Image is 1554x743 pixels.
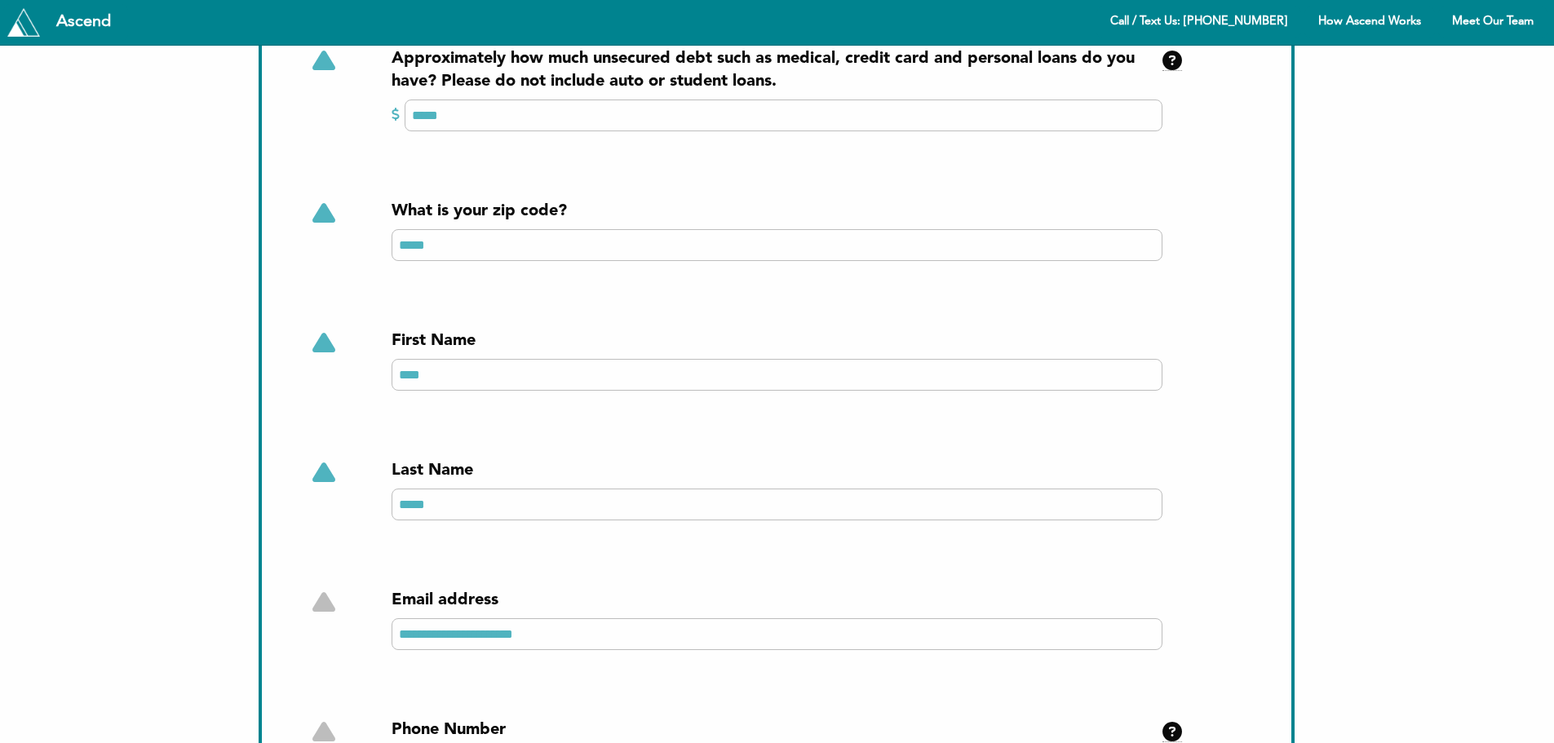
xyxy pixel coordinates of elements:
div: Last Name [392,459,1162,482]
div: Phone Number [392,719,1162,741]
div: Approximately how much unsecured debt such as medical, credit card and personal loans do you have... [392,47,1162,93]
div: Email address [392,589,1162,612]
div: First Name [392,329,1162,352]
a: How Ascend Works [1304,7,1435,38]
a: Meet Our Team [1438,7,1547,38]
img: Tryascend.com [7,8,40,36]
div: What is your zip code? [392,200,1162,223]
a: Tryascend.com Ascend [3,4,128,40]
div: Ascend [43,14,124,30]
a: Call / Text Us: [PHONE_NUMBER] [1096,7,1301,38]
